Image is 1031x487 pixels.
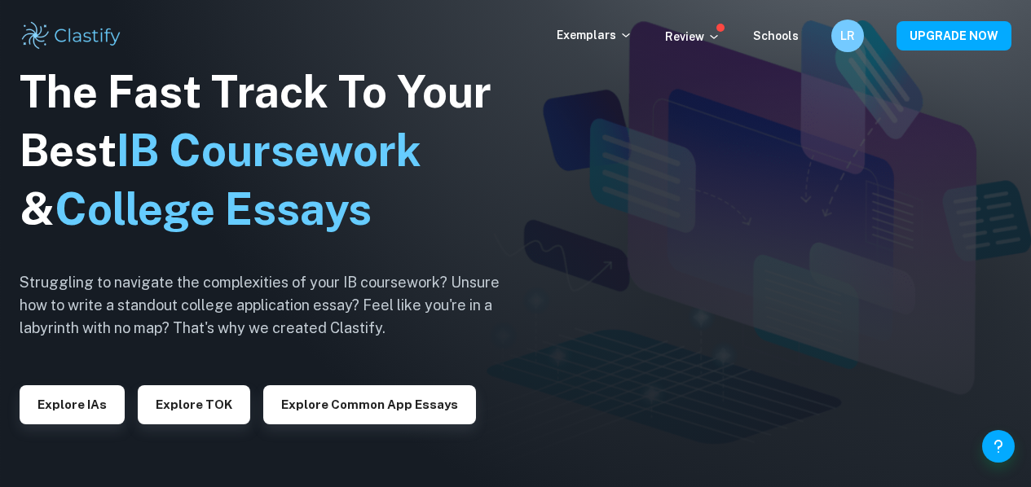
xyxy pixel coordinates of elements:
[55,183,372,235] span: College Essays
[20,63,525,239] h1: The Fast Track To Your Best &
[20,271,525,340] h6: Struggling to navigate the complexities of your IB coursework? Unsure how to write a standout col...
[897,21,1011,50] button: UPGRADE NOW
[557,26,632,44] p: Exemplars
[138,396,250,411] a: Explore TOK
[831,20,864,52] button: LR
[138,385,250,424] button: Explore TOK
[20,385,125,424] button: Explore IAs
[117,125,421,176] span: IB Coursework
[20,396,125,411] a: Explore IAs
[982,430,1015,463] button: Help and Feedback
[20,20,123,52] img: Clastify logo
[839,27,857,45] h6: LR
[263,385,476,424] button: Explore Common App essays
[263,396,476,411] a: Explore Common App essays
[753,29,799,42] a: Schools
[665,28,720,46] p: Review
